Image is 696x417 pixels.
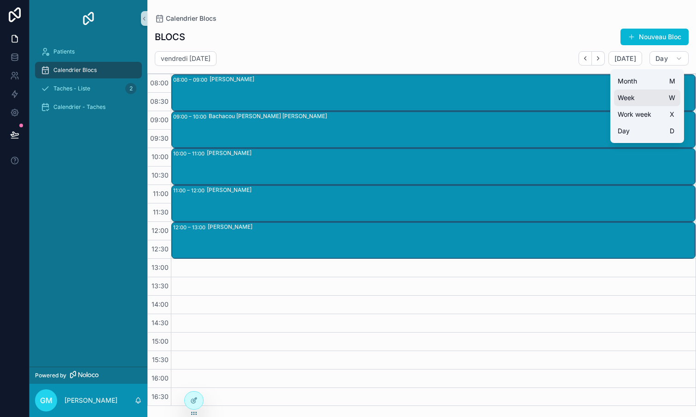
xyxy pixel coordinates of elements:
[29,367,147,384] a: Powered by
[614,89,680,106] button: WeekW
[579,51,592,66] button: Back
[172,149,695,185] div: 10:00 – 11:00[PERSON_NAME]
[81,11,96,26] img: App logo
[618,126,630,136] span: Day
[53,103,105,111] span: Calendrier - Taches
[173,186,207,195] div: 11:00 – 12:00
[210,76,695,83] div: [PERSON_NAME]
[150,337,171,345] span: 15:00
[155,14,216,23] a: Calendrier Blocs
[614,106,680,123] button: Work weekX
[207,149,695,157] div: [PERSON_NAME]
[668,111,676,118] span: X
[149,300,171,308] span: 14:00
[172,112,695,148] div: 09:00 – 10:00Bachacou [PERSON_NAME] [PERSON_NAME]
[149,245,171,253] span: 12:30
[53,66,97,74] span: Calendrier Blocs
[149,319,171,327] span: 14:30
[614,54,636,63] span: [DATE]
[207,186,695,194] div: [PERSON_NAME]
[53,85,90,92] span: Taches - Liste
[148,97,171,105] span: 08:30
[149,226,171,234] span: 12:00
[151,190,171,197] span: 11:00
[668,77,676,85] span: M
[649,51,689,66] button: Day
[173,223,208,232] div: 12:00 – 13:00
[125,83,136,94] div: 2
[668,127,676,135] span: D
[149,393,171,400] span: 16:30
[149,263,171,271] span: 13:00
[173,75,210,84] div: 08:00 – 09:00
[151,208,171,216] span: 11:30
[608,51,642,66] button: [DATE]
[148,116,171,124] span: 09:00
[155,30,185,43] h1: BLOCS
[618,110,651,119] span: Work week
[29,37,147,127] div: scrollable content
[172,222,695,258] div: 12:00 – 13:00[PERSON_NAME]
[64,396,117,405] p: [PERSON_NAME]
[35,80,142,97] a: Taches - Liste2
[150,356,171,363] span: 15:30
[35,62,142,78] a: Calendrier Blocs
[53,48,75,55] span: Patients
[148,134,171,142] span: 09:30
[35,99,142,115] a: Calendrier - Taches
[173,149,207,158] div: 10:00 – 11:00
[166,14,216,23] span: Calendrier Blocs
[592,51,605,66] button: Next
[149,153,171,161] span: 10:00
[149,374,171,382] span: 16:00
[149,282,171,290] span: 13:30
[172,75,695,111] div: 08:00 – 09:00[PERSON_NAME]
[149,171,171,179] span: 10:30
[148,79,171,87] span: 08:00
[208,223,695,231] div: [PERSON_NAME]
[668,94,676,101] span: W
[618,77,637,86] span: Month
[655,54,668,63] span: Day
[40,395,53,406] span: GM
[614,73,680,89] button: MonthM
[209,113,695,120] div: Bachacou [PERSON_NAME] [PERSON_NAME]
[35,372,66,379] span: Powered by
[614,123,680,139] button: DayD
[620,29,689,45] button: Nouveau Bloc
[161,54,211,63] h2: vendredi [DATE]
[618,93,635,102] span: Week
[35,43,142,60] a: Patients
[173,112,209,121] div: 09:00 – 10:00
[172,185,695,221] div: 11:00 – 12:00[PERSON_NAME]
